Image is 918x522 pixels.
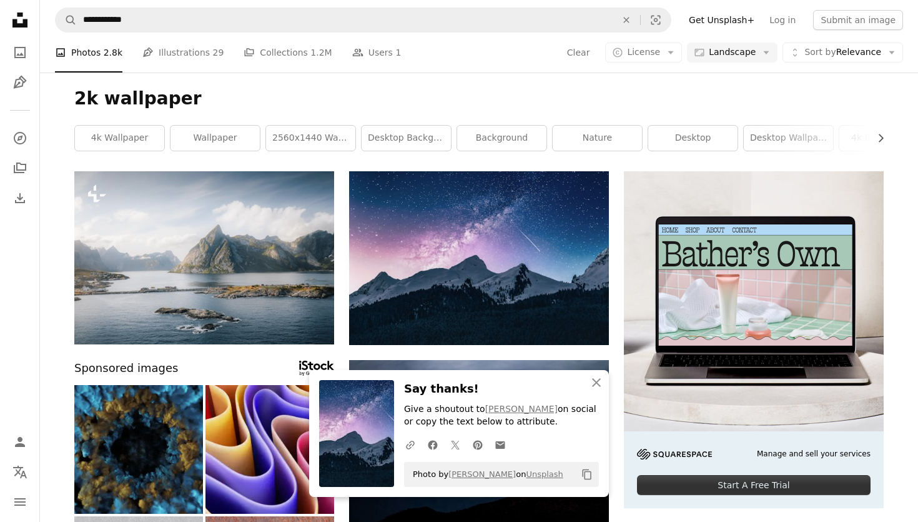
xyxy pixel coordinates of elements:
a: [PERSON_NAME] [485,404,558,414]
a: Get Unsplash+ [681,10,762,30]
a: Log in [762,10,803,30]
button: Copy to clipboard [576,464,598,485]
a: Share on Facebook [422,432,444,457]
a: Explore [7,126,32,151]
a: Users 1 [352,33,402,73]
a: Illustrations 29 [142,33,224,73]
form: Find visuals sitewide [55,8,671,33]
a: Collections 1.2M [244,33,332,73]
button: Clear [613,8,640,32]
a: Download History [7,186,32,211]
img: snow mountain under stars [349,171,609,345]
h1: 2k wallpaper [74,88,884,110]
button: Menu [7,489,32,514]
a: Unsplash [526,469,563,479]
button: Clear [566,43,591,63]
a: wallpaper [170,126,260,151]
span: 29 [213,46,224,59]
span: Landscape [709,46,756,59]
span: Manage and sell your services [757,449,871,459]
a: [PERSON_NAME] [448,469,516,479]
button: Landscape [687,43,777,63]
span: Sort by [804,47,836,57]
a: 4k wallpaper [75,126,164,151]
a: Manage and sell your servicesStart A Free Trial [624,171,884,508]
span: Sponsored images [74,359,178,378]
a: Share over email [489,432,511,457]
button: scroll list to the right [869,126,884,151]
span: 1.2M [310,46,332,59]
a: desktop background [362,126,451,151]
a: background [457,126,546,151]
p: Give a shoutout to on social or copy the text below to attribute. [404,403,599,428]
span: Relevance [804,46,881,59]
a: Share on Pinterest [466,432,489,457]
img: file-1705255347840-230a6ab5bca9image [637,449,712,459]
a: 2560x1440 wallpaper [266,126,355,151]
img: Colorful 3d wallpaper 3840x1600 featuring shape windows 11 style. 3d rendering. [205,385,334,514]
a: desktop [648,126,738,151]
a: Collections [7,156,32,181]
img: file-1707883121023-8e3502977149image [624,171,884,431]
a: snow mountain under stars [349,252,609,263]
a: Illustrations [7,70,32,95]
div: Start A Free Trial [637,475,871,495]
button: License [605,43,682,63]
button: Language [7,459,32,484]
span: 1 [395,46,401,59]
img: a large body of water surrounded by mountains [74,171,334,344]
a: a large body of water surrounded by mountains [74,252,334,263]
button: Sort byRelevance [782,43,903,63]
a: nature [553,126,642,151]
button: Search Unsplash [56,8,77,32]
button: Submit an image [813,10,903,30]
button: Visual search [641,8,671,32]
a: desktop wallpaper [744,126,833,151]
span: License [627,47,660,57]
a: Share on Twitter [444,432,466,457]
a: Log in / Sign up [7,429,32,454]
a: Photos [7,40,32,65]
h3: Say thanks! [404,380,599,398]
span: Photo by on [407,464,563,484]
img: Shock wave smoke explosion effect, shockwave, ignition, magical effect isolated on black backgrou... [74,385,203,514]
